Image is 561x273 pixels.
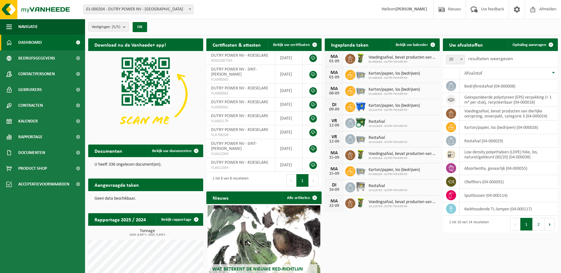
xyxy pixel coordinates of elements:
[211,133,270,138] span: VLA708106
[328,204,341,208] div: 22-09
[328,107,341,112] div: 09-09
[156,213,203,226] a: Bekijk rapportage
[275,125,303,139] td: [DATE]
[328,59,341,64] div: 01-09
[355,53,366,64] img: WB-0060-HPE-GN-50
[91,233,203,236] span: 2024: 8,947 t - 2025: 5,635 t
[369,55,437,60] span: Voedingsafval, bevat producten van dierlijke oorsprong, onverpakt, categorie 3
[369,205,437,208] span: 10-224733 - DUTRY POWER NV
[520,218,533,230] button: 1
[369,108,420,112] span: 10-224733 - DUTRY POWER NV
[355,117,366,128] img: WB-1100-CU
[355,165,366,176] img: WB-2500-GAL-GY-01
[507,38,557,51] a: Ophaling aanvragen
[18,129,43,145] span: Rapportage
[460,121,558,134] td: karton/papier, los (bedrijven) (04-000026)
[328,70,341,75] div: MA
[211,141,257,151] span: DUTRY POWER NV - SINT-[PERSON_NAME]
[91,229,203,236] h3: Tonnage
[211,91,270,96] span: VLA900362
[211,128,268,132] span: DUTRY POWER NV - ROESELARE
[460,148,558,162] td: low density polyethyleen (LDPE) folie, los, naturel/gekleurd (80/20) (04-000038)
[286,174,296,187] button: Previous
[545,218,555,230] button: Next
[94,196,197,201] p: Geen data beschikbaar.
[355,101,366,112] img: WB-1100-HPE-BE-01
[369,184,408,189] span: Restafval
[355,69,366,80] img: WB-2500-GAL-GY-01
[275,51,303,65] td: [DATE]
[88,22,129,31] button: Vestigingen(5/5)
[309,174,318,187] button: Next
[328,75,341,80] div: 01-09
[369,168,420,173] span: Karton/papier, los (bedrijven)
[88,179,145,191] h2: Aangevraagde taken
[328,188,341,192] div: 16-09
[275,158,303,172] td: [DATE]
[460,189,558,202] td: spuitbussen (04-000114)
[460,162,558,175] td: absorbentia, gevaarlijk (04-000055)
[211,53,268,58] span: DUTRY POWER NV - ROESELARE
[275,84,303,98] td: [DATE]
[369,92,420,96] span: 01-000204 - DUTRY POWER NV
[355,133,366,144] img: WB-2500-GAL-GY-01
[446,217,489,231] div: 1 tot 10 van 14 resultaten
[211,165,270,170] span: VLA612364
[460,175,558,189] td: oliefilters (04-000092)
[446,55,465,64] span: 10
[18,98,43,113] span: Contracten
[369,173,420,176] span: 01-000204 - DUTRY POWER NV
[355,149,366,160] img: WB-0060-HPE-GN-50
[211,100,268,105] span: DUTRY POWER NV - ROESELARE
[355,85,366,96] img: WB-2500-GAL-GY-01
[282,191,321,204] a: Alle artikelen
[328,139,341,144] div: 12-09
[355,181,366,192] img: WB-1100-GAL-GY-02
[18,145,45,161] span: Documenten
[328,151,341,156] div: MA
[18,50,55,66] span: Bedrijfsgegevens
[18,176,69,192] span: Acceptatievoorwaarden
[510,218,520,230] button: Previous
[211,105,270,110] span: VLA900361
[211,114,268,118] span: DUTRY POWER NV - ROESELARE
[147,145,203,157] a: Bekijk uw documenten
[273,43,310,47] span: Bekijk uw certificaten
[152,149,192,153] span: Bekijk uw documenten
[275,65,303,84] td: [DATE]
[369,151,437,156] span: Voedingsafval, bevat producten van dierlijke oorsprong, onverpakt, categorie 3
[328,118,341,123] div: VR
[133,22,147,32] button: OK
[369,60,437,64] span: 01-000204 - DUTRY POWER NV
[83,5,193,14] span: 01-000204 - DUTRY POWER NV - ROESELARE
[18,19,38,35] span: Navigatie
[391,38,439,51] a: Bekijk uw kalender
[369,76,420,80] span: 01-000204 - DUTRY POWER NV
[268,38,321,51] a: Bekijk uw certificaten
[211,58,270,63] span: RED25007595
[460,93,558,107] td: geëxpandeerde polystyreen (EPS) verpakking (< 1 m² per stuk), recycleerbaar (04-000018)
[325,38,375,51] h2: Ingeplande taken
[369,103,420,108] span: Karton/papier, los (bedrijven)
[18,82,42,98] span: Gebruikers
[112,25,120,29] count: (5/5)
[328,167,341,172] div: MA
[460,79,558,93] td: bedrijfsrestafval (04-000008)
[83,5,193,14] span: 01-000204 - DUTRY POWER NV - ROESELARE
[328,91,341,96] div: 08-09
[206,38,267,51] h2: Certificaten & attesten
[328,172,341,176] div: 15-09
[18,35,42,50] span: Dashboard
[460,107,558,121] td: voedingsafval, bevat producten van dierlijke oorsprong, onverpakt, categorie 3 (04-000024)
[328,134,341,139] div: VR
[211,67,257,77] span: DUTRY POWER NV - SINT-[PERSON_NAME]
[275,139,303,158] td: [DATE]
[92,22,120,32] span: Vestigingen
[328,199,341,204] div: MA
[211,77,270,82] span: VLA900363
[369,200,437,205] span: Voedingsafval, bevat producten van dierlijke oorsprong, onverpakt, categorie 3
[211,160,268,165] span: DUTRY POWER NV - ROESELARE
[369,140,408,144] span: 10-422028 - DUTRY POWER NV
[369,124,408,128] span: 10-422028 - DUTRY POWER NV
[211,151,270,156] span: VLA612363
